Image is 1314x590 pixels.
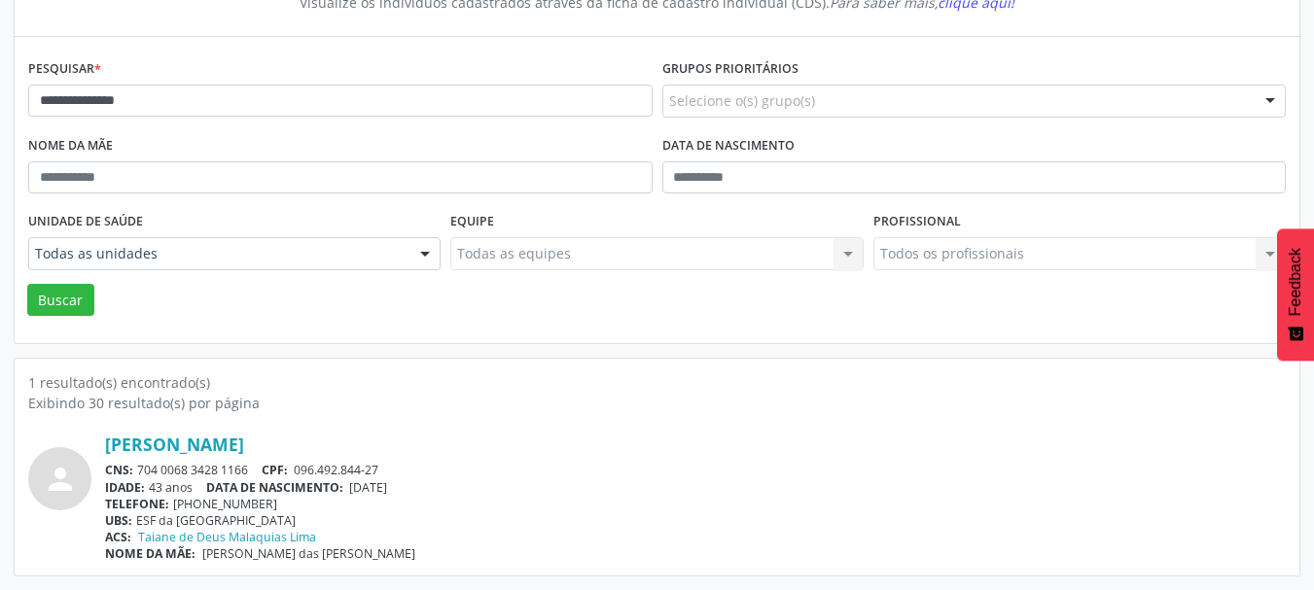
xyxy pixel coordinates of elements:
span: 096.492.844-27 [294,462,378,478]
span: Selecione o(s) grupo(s) [669,90,815,111]
div: 43 anos [105,479,1286,496]
span: IDADE: [105,479,145,496]
a: [PERSON_NAME] [105,434,244,455]
span: UBS: [105,512,132,529]
label: Grupos prioritários [662,54,799,85]
label: Equipe [450,207,494,237]
span: Feedback [1287,248,1304,316]
div: [PHONE_NUMBER] [105,496,1286,512]
label: Unidade de saúde [28,207,143,237]
button: Feedback - Mostrar pesquisa [1277,228,1314,361]
label: Nome da mãe [28,131,113,161]
div: Exibindo 30 resultado(s) por página [28,393,1286,413]
button: Buscar [27,284,94,317]
div: ESF da [GEOGRAPHIC_DATA] [105,512,1286,529]
div: 704 0068 3428 1166 [105,462,1286,478]
span: TELEFONE: [105,496,169,512]
a: Taiane de Deus Malaquias Lima [138,529,316,545]
span: NOME DA MÃE: [105,545,195,562]
label: Data de nascimento [662,131,795,161]
span: [PERSON_NAME] das [PERSON_NAME] [202,545,415,562]
span: Todas as unidades [35,244,401,263]
span: ACS: [105,529,131,545]
span: CNS: [105,462,133,478]
label: Profissional [873,207,961,237]
span: DATA DE NASCIMENTO: [206,479,343,496]
div: 1 resultado(s) encontrado(s) [28,372,1286,393]
label: Pesquisar [28,54,101,85]
span: [DATE] [349,479,387,496]
i: person [43,462,78,497]
span: CPF: [262,462,288,478]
